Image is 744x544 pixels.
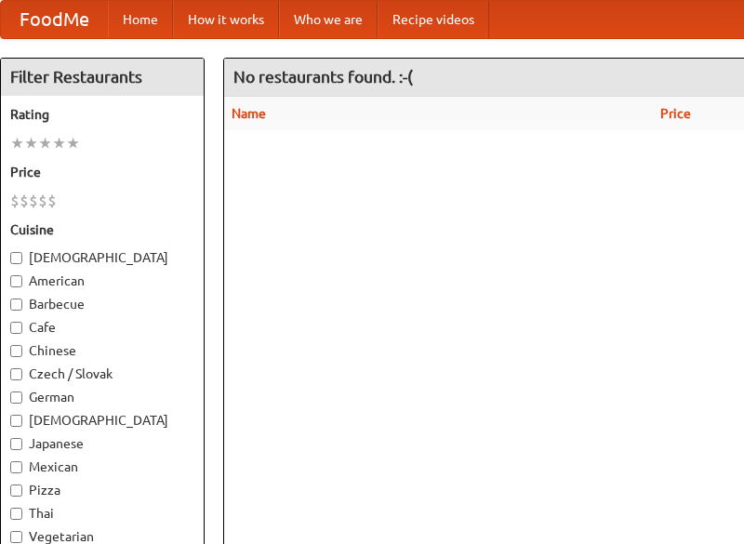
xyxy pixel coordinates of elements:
li: $ [47,191,57,211]
input: Czech / Slovak [10,368,22,380]
label: Barbecue [10,295,194,313]
a: How it works [173,1,279,38]
h4: Filter Restaurants [1,59,204,96]
h5: Price [10,163,194,181]
label: Cafe [10,318,194,337]
label: Mexican [10,458,194,476]
input: [DEMOGRAPHIC_DATA] [10,252,22,264]
input: Chinese [10,345,22,357]
label: Czech / Slovak [10,365,194,383]
li: ★ [66,133,80,153]
label: Japanese [10,434,194,453]
li: $ [20,191,29,211]
li: ★ [10,133,24,153]
h5: Cuisine [10,220,194,239]
li: $ [29,191,38,211]
input: German [10,391,22,404]
input: American [10,275,22,287]
a: Who we are [279,1,378,38]
label: American [10,272,194,290]
a: Home [108,1,173,38]
h5: Rating [10,105,194,124]
label: German [10,388,194,406]
a: Recipe videos [378,1,489,38]
label: [DEMOGRAPHIC_DATA] [10,248,194,267]
input: Pizza [10,484,22,497]
li: ★ [38,133,52,153]
li: $ [38,191,47,211]
label: Thai [10,504,194,523]
label: Chinese [10,341,194,360]
ng-pluralize: No restaurants found. :-( [233,68,413,86]
li: $ [10,191,20,211]
input: Japanese [10,438,22,450]
li: ★ [24,133,38,153]
a: Name [232,106,266,121]
input: Mexican [10,461,22,473]
label: [DEMOGRAPHIC_DATA] [10,411,194,430]
input: Barbecue [10,299,22,311]
li: ★ [52,133,66,153]
a: FoodMe [1,1,108,38]
input: Thai [10,508,22,520]
a: Price [660,106,691,121]
label: Pizza [10,481,194,499]
input: [DEMOGRAPHIC_DATA] [10,415,22,427]
input: Cafe [10,322,22,334]
input: Vegetarian [10,531,22,543]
